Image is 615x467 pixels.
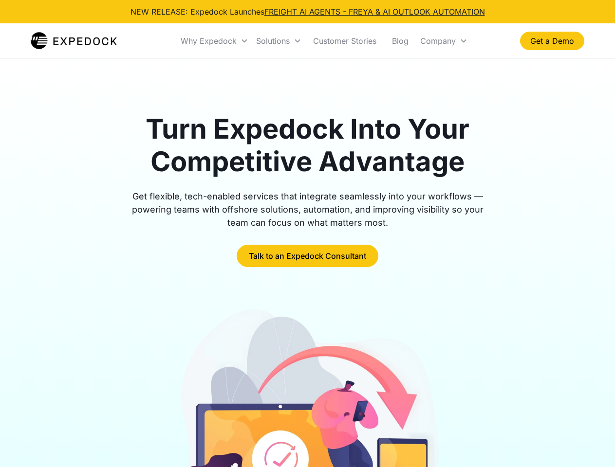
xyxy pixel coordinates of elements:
[252,24,305,57] div: Solutions
[420,36,456,46] div: Company
[416,24,471,57] div: Company
[384,24,416,57] a: Blog
[130,6,485,18] div: NEW RELEASE: Expedock Launches
[31,31,117,51] img: Expedock Logo
[121,113,495,178] h1: Turn Expedock Into Your Competitive Advantage
[566,420,615,467] iframe: Chat Widget
[520,32,584,50] a: Get a Demo
[305,24,384,57] a: Customer Stories
[264,7,485,17] a: FREIGHT AI AGENTS - FREYA & AI OUTLOOK AUTOMATION
[256,36,290,46] div: Solutions
[237,245,378,267] a: Talk to an Expedock Consultant
[177,24,252,57] div: Why Expedock
[31,31,117,51] a: home
[121,190,495,229] div: Get flexible, tech-enabled services that integrate seamlessly into your workflows — powering team...
[181,36,237,46] div: Why Expedock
